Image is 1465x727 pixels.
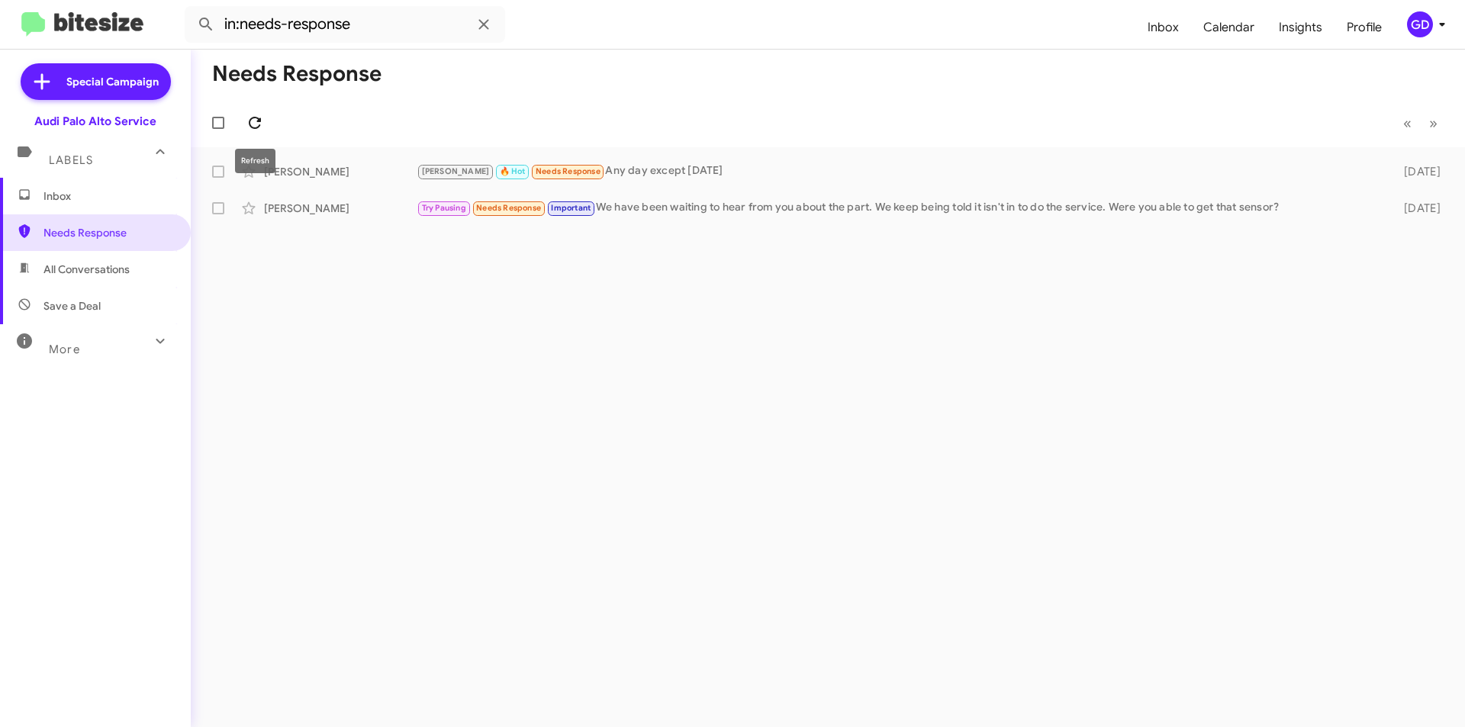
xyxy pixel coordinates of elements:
[264,164,417,179] div: [PERSON_NAME]
[1394,11,1448,37] button: GD
[49,343,80,356] span: More
[34,114,156,129] div: Audi Palo Alto Service
[500,166,526,176] span: 🔥 Hot
[417,199,1380,217] div: We have been waiting to hear from you about the part. We keep being told it isn't in to do the se...
[43,262,130,277] span: All Conversations
[1267,5,1335,50] a: Insights
[264,201,417,216] div: [PERSON_NAME]
[1135,5,1191,50] a: Inbox
[43,225,173,240] span: Needs Response
[476,203,541,213] span: Needs Response
[1403,114,1412,133] span: «
[212,62,382,86] h1: Needs Response
[422,203,466,213] span: Try Pausing
[185,6,505,43] input: Search
[66,74,159,89] span: Special Campaign
[43,188,173,204] span: Inbox
[1407,11,1433,37] div: GD
[1394,108,1421,139] button: Previous
[536,166,600,176] span: Needs Response
[21,63,171,100] a: Special Campaign
[43,298,101,314] span: Save a Deal
[49,153,93,167] span: Labels
[1380,201,1453,216] div: [DATE]
[1420,108,1447,139] button: Next
[551,203,591,213] span: Important
[1191,5,1267,50] a: Calendar
[1380,164,1453,179] div: [DATE]
[417,162,1380,180] div: Any day except [DATE]
[235,149,275,173] div: Refresh
[1395,108,1447,139] nav: Page navigation example
[422,166,490,176] span: [PERSON_NAME]
[1429,114,1438,133] span: »
[1335,5,1394,50] a: Profile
